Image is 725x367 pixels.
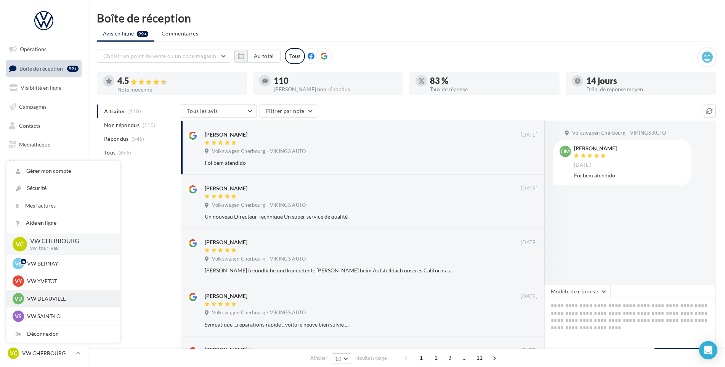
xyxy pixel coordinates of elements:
[104,121,140,129] span: Non répondus
[14,295,22,303] span: VD
[117,87,241,92] div: Note moyenne
[285,48,305,64] div: Tous
[574,162,591,169] span: [DATE]
[205,346,261,354] div: [PERSON_NAME]-horn
[97,50,230,63] button: Choisir un point de vente ou un code magasin
[521,185,537,192] span: [DATE]
[143,122,156,128] span: (110)
[430,352,442,364] span: 2
[332,353,351,364] button: 10
[260,105,317,118] button: Filtrer par note
[5,99,83,115] a: Campagnes
[104,135,129,143] span: Répondus
[561,148,570,155] span: DM
[205,131,247,138] div: [PERSON_NAME]
[15,312,22,320] span: VS
[27,260,111,267] p: VW BERNAY
[5,137,83,153] a: Médiathèque
[5,175,83,197] a: PLV et print personnalisable
[162,30,198,37] span: Commentaires
[586,87,710,92] div: Délai de réponse moyen
[574,146,617,151] div: [PERSON_NAME]
[355,354,387,362] span: résultats/page
[103,53,216,59] span: Choisir un point de vente ou un code magasin
[21,84,61,91] span: Visibilité en ligne
[572,130,666,137] span: Volkswagen Cherbourg - VIKINGS AUTO
[699,341,717,359] div: Open Intercom Messenger
[205,238,247,246] div: [PERSON_NAME]
[212,309,306,316] span: Volkswagen Cherbourg - VIKINGS AUTO
[521,132,537,138] span: [DATE]
[247,50,281,63] button: Au total
[212,256,306,262] span: Volkswagen Cherbourg - VIKINGS AUTO
[20,46,47,52] span: Opérations
[212,148,306,155] span: Volkswagen Cherbourg - VIKINGS AUTO
[30,245,108,252] p: vw-tour-vau
[67,66,79,72] div: 99+
[6,346,82,361] a: VC VW CHERBOURG
[205,292,247,300] div: [PERSON_NAME]
[430,87,553,92] div: Taux de réponse
[5,60,83,77] a: Boîte de réception99+
[205,159,488,167] div: Foi bem atendido
[5,118,83,134] a: Contacts
[19,141,50,148] span: Médiathèque
[521,239,537,246] span: [DATE]
[15,260,22,267] span: VB
[181,105,257,118] button: Tous les avis
[521,293,537,300] span: [DATE]
[22,349,73,357] p: VW CHERBOURG
[205,185,247,192] div: [PERSON_NAME]
[274,87,397,92] div: [PERSON_NAME] non répondus
[6,325,120,343] div: Déconnexion
[27,277,111,285] p: VW YVETOT
[444,352,456,364] span: 3
[234,50,281,63] button: Au total
[5,80,83,96] a: Visibilité en ligne
[119,150,132,156] span: (655)
[132,136,144,142] span: (545)
[19,122,40,129] span: Contacts
[544,285,611,298] button: Modèle de réponse
[521,347,537,354] span: [DATE]
[19,65,63,71] span: Boîte de réception
[205,213,488,221] div: Un nouveau Directeur Technique Un super service de qualité
[16,240,24,248] span: VC
[430,77,553,85] div: 83 %
[212,202,306,209] span: Volkswagen Cherbourg - VIKINGS AUTO
[117,77,241,85] div: 4.5
[187,108,218,114] span: Tous les avis
[6,214,120,232] a: Aide en ligne
[6,197,120,214] a: Mes factures
[274,77,397,85] div: 110
[97,12,716,24] div: Boîte de réception
[205,267,488,274] div: [PERSON_NAME] freundliche und kompetente [PERSON_NAME] beim Aufstelldach unseres Californias.
[5,41,83,57] a: Opérations
[574,172,685,179] div: Foi bem atendido
[5,156,83,172] a: Calendrier
[473,352,486,364] span: 11
[310,354,327,362] span: Afficher
[5,200,83,222] a: Campagnes DataOnDemand
[459,352,471,364] span: ...
[19,160,45,167] span: Calendrier
[415,352,427,364] span: 1
[6,163,120,180] a: Gérer mon compte
[27,312,111,320] p: VW SAINT-LO
[586,77,710,85] div: 14 jours
[15,277,22,285] span: VY
[27,295,111,303] p: VW DEAUVILLE
[104,149,115,156] span: Tous
[205,321,488,328] div: Sympatique ...reparations rapide ...voiture neuve bien suivie ....
[335,356,342,362] span: 10
[6,180,120,197] a: Sécurité
[19,103,47,110] span: Campagnes
[10,349,17,357] span: VC
[30,237,108,245] p: VW CHERBOURG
